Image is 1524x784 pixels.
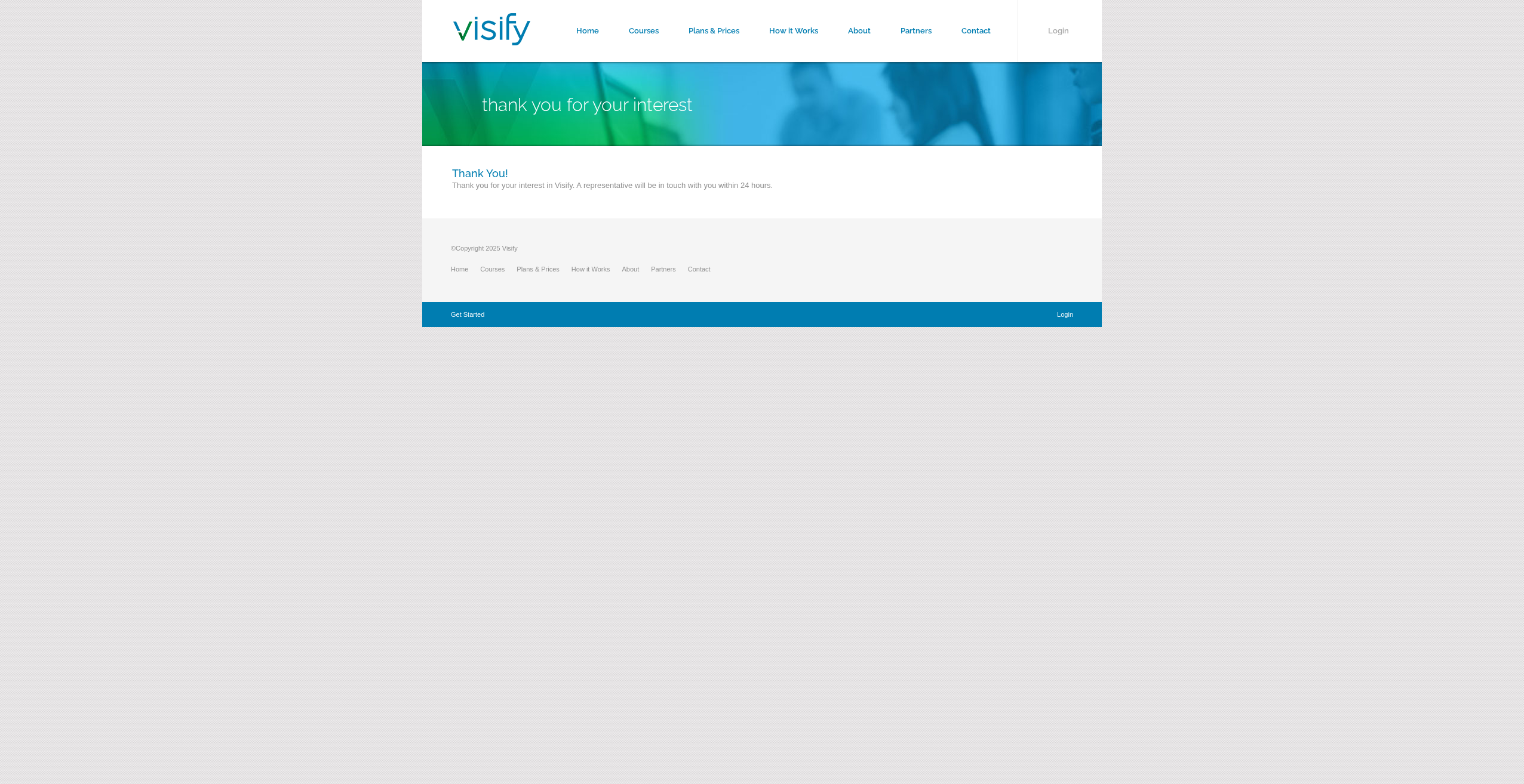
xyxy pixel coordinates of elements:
img: Visify Training [453,13,530,45]
a: Contact [688,266,723,273]
a: Login [1057,311,1073,318]
a: Plans & Prices [517,266,571,273]
span: Thank You For Your Interest [482,94,693,115]
a: Visify Training [453,32,530,49]
h3: Thank You! [452,167,1072,180]
a: Get Started [451,311,484,318]
span: Copyright 2025 Visify [456,245,518,252]
a: Partners [651,266,688,273]
a: Home [451,266,480,273]
a: How it Works [571,266,622,273]
a: Courses [480,266,517,273]
a: About [622,266,651,273]
p: © [451,242,723,260]
p: Thank you for your interest in Visify. A representative will be in touch with you within 24 hours. [452,180,1072,197]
